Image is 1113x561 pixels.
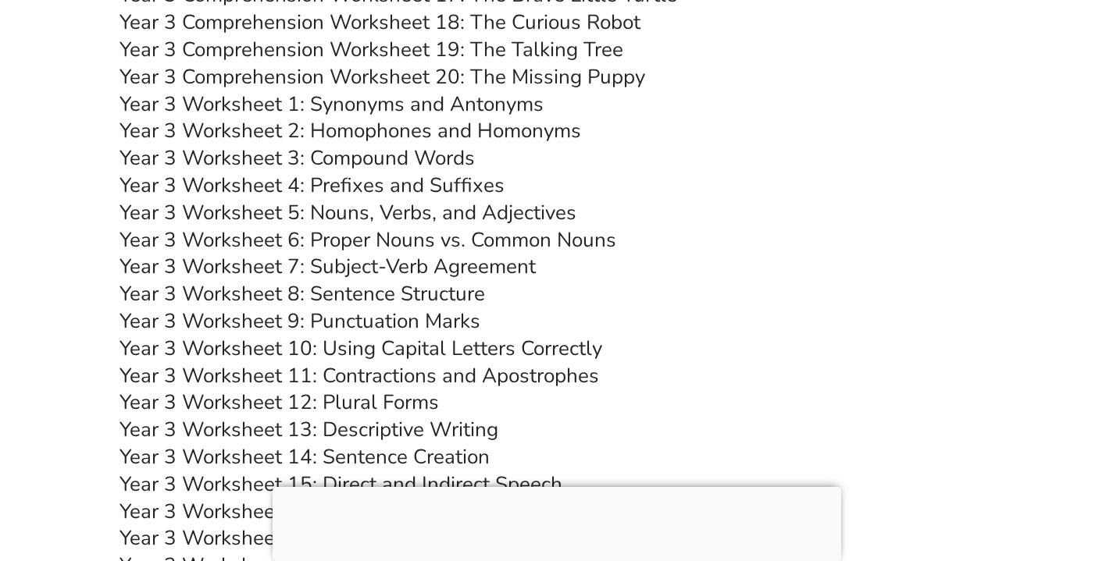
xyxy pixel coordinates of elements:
a: Year 3 Worksheet 15: Direct and Indirect Speech [120,470,562,498]
a: Year 3 Worksheet 17: Sentence Joining [120,524,475,552]
a: Year 3 Worksheet 13: Descriptive Writing [120,416,498,443]
a: Year 3 Worksheet 14: Sentence Creation [120,443,490,470]
iframe: Advertisement [273,487,841,557]
a: Year 3 Worksheet 4: Prefixes and Suffixes [120,172,505,199]
iframe: Chat Widget [845,385,1113,561]
a: Year 3 Worksheet 5: Nouns, Verbs, and Adjectives [120,199,576,226]
a: Year 3 Worksheet 6: Proper Nouns vs. Common Nouns [120,226,616,254]
a: Year 3 Worksheet 16: Prepositions [120,498,435,525]
a: Year 3 Worksheet 12: Plural Forms [120,389,439,416]
a: Year 3 Worksheet 9: Punctuation Marks [120,307,480,335]
a: Year 3 Worksheet 2: Homophones and Homonyms [120,117,581,144]
a: Year 3 Worksheet 10: Using Capital Letters Correctly [120,335,602,362]
a: Year 3 Comprehension Worksheet 20: The Missing Puppy [120,63,645,91]
a: Year 3 Worksheet 1: Synonyms and Antonyms [120,91,544,118]
a: Year 3 Worksheet 11: Contractions and Apostrophes [120,362,599,389]
a: Year 3 Comprehension Worksheet 18: The Curious Robot [120,9,640,36]
a: Year 3 Comprehension Worksheet 19: The Talking Tree [120,36,623,63]
a: Year 3 Worksheet 8: Sentence Structure [120,280,485,307]
a: Year 3 Worksheet 7: Subject-Verb Agreement [120,253,536,280]
a: Year 3 Worksheet 3: Compound Words [120,144,475,172]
